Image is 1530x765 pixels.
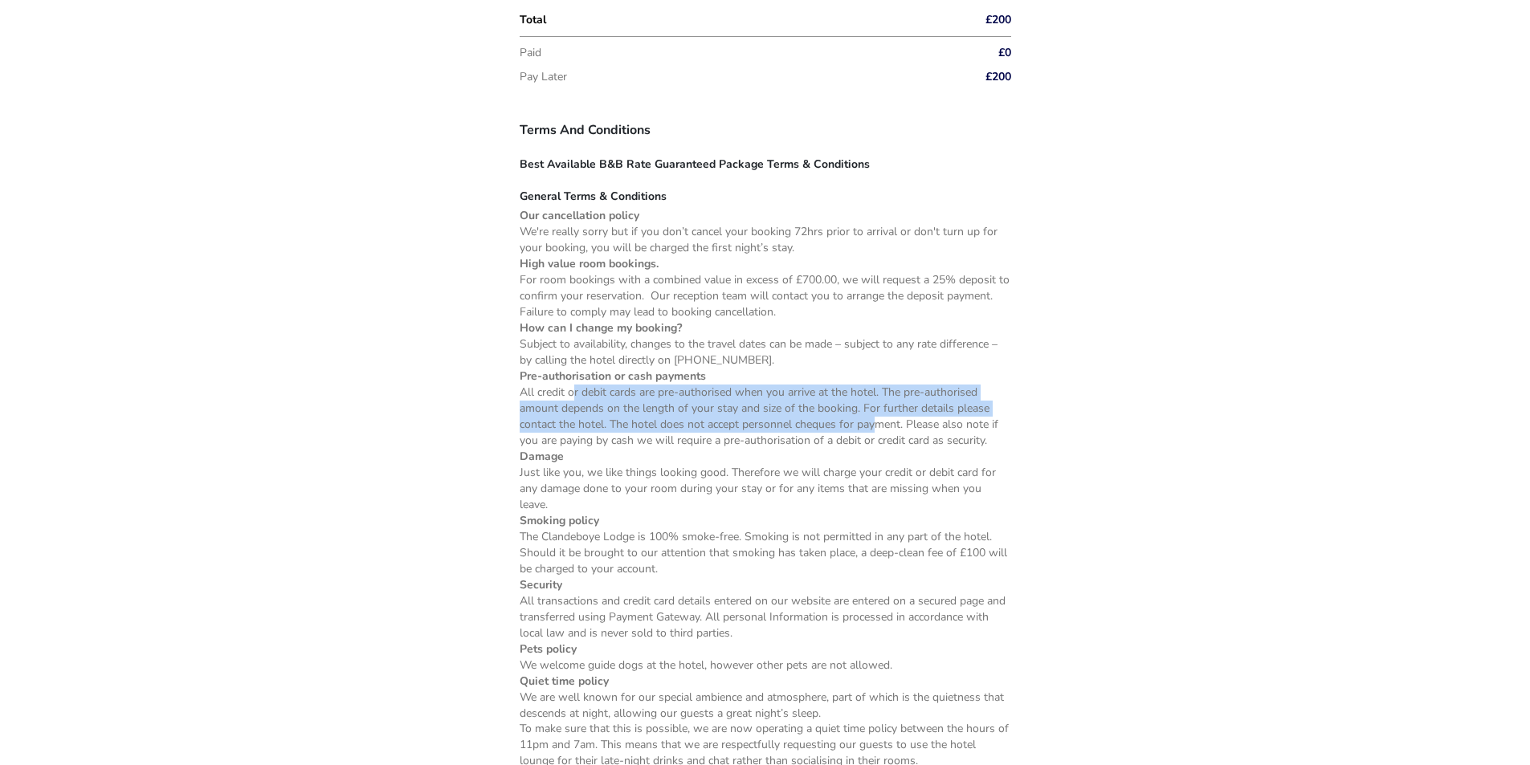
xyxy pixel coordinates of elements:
[520,144,1011,176] h4: Best Available B&B Rate Guaranteed Package Terms & Conditions
[520,208,639,223] strong: Our cancellation policy
[520,641,577,657] strong: Pets policy
[520,336,1011,368] p: Subject to availability, changes to the travel dates can be made – subject to any rate difference...
[520,47,913,59] p: Paid
[520,272,1011,320] p: For room bookings with a combined value in excess of £700.00, we will request a 25% deposit to co...
[998,47,1011,59] span: £0
[985,14,1011,26] span: £200
[520,121,1011,144] h3: Terms and Conditions
[520,385,1011,449] p: All credit or debit cards are pre-authorised when you arrive at the hotel. The pre-authorised amo...
[520,320,682,336] strong: How can I change my booking?
[520,593,1011,641] p: All transactions and credit card details entered on our website are entered on a secured page and...
[520,256,659,271] strong: High value room bookings.
[520,513,599,528] strong: Smoking policy
[520,71,913,83] p: Pay Later
[520,224,1011,256] p: We're really sorry but if you don’t cancel your booking 72hrs prior to arrival or don't turn up f...
[520,690,1011,722] p: We are well known for our special ambience and atmosphere, part of which is the quietness that de...
[520,14,913,26] p: Total
[520,465,1011,513] p: Just like you, we like things looking good. Therefore we will charge your credit or debit card fo...
[985,71,1011,83] span: £200
[520,529,1011,577] p: The Clandeboye Lodge is 100% smoke-free. Smoking is not permitted in any part of the hotel. Shoul...
[520,368,706,384] strong: Pre-authorisation or cash payments
[520,657,1011,673] p: We welcome guide dogs at the hotel, however other pets are not allowed.
[520,577,562,592] strong: Security
[520,673,609,689] strong: Quiet time policy
[520,449,564,464] strong: Damage
[520,176,1011,208] h4: General Terms & Conditions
